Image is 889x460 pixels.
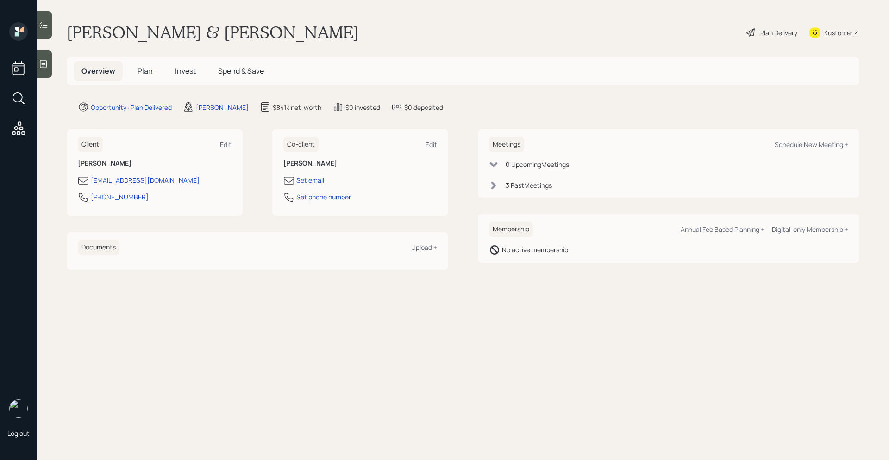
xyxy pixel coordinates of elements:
[273,102,321,112] div: $841k net-worth
[220,140,232,149] div: Edit
[489,222,533,237] h6: Membership
[91,192,149,202] div: [PHONE_NUMBER]
[175,66,196,76] span: Invest
[283,137,319,152] h6: Co-client
[411,243,437,252] div: Upload +
[78,137,103,152] h6: Client
[489,137,524,152] h6: Meetings
[91,102,172,112] div: Opportunity · Plan Delivered
[506,180,552,190] div: 3 Past Meeting s
[296,192,351,202] div: Set phone number
[81,66,115,76] span: Overview
[91,175,200,185] div: [EMAIL_ADDRESS][DOMAIN_NAME]
[681,225,764,234] div: Annual Fee Based Planning +
[67,22,359,43] h1: [PERSON_NAME] & [PERSON_NAME]
[345,102,380,112] div: $0 invested
[506,160,569,169] div: 0 Upcoming Meeting s
[196,102,249,112] div: [PERSON_NAME]
[78,160,232,167] h6: [PERSON_NAME]
[7,429,30,438] div: Log out
[404,102,443,112] div: $0 deposited
[296,175,324,185] div: Set email
[78,240,119,255] h6: Documents
[760,28,797,38] div: Plan Delivery
[138,66,153,76] span: Plan
[218,66,264,76] span: Spend & Save
[775,140,848,149] div: Schedule New Meeting +
[9,399,28,418] img: michael-russo-headshot.png
[426,140,437,149] div: Edit
[502,245,568,255] div: No active membership
[283,160,437,167] h6: [PERSON_NAME]
[772,225,848,234] div: Digital-only Membership +
[824,28,853,38] div: Kustomer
